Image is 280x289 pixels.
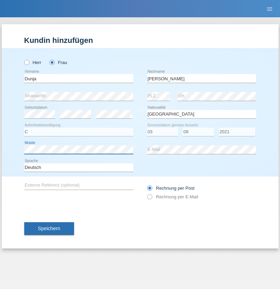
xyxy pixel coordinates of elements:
input: Frau [49,60,54,64]
button: Speichern [24,222,74,235]
input: Rechnung per Post [147,186,152,194]
h1: Kundin hinzufügen [24,36,256,45]
input: Rechnung per E-Mail [147,194,152,203]
label: Rechnung per E-Mail [147,194,198,199]
input: Herr [24,60,29,64]
label: Rechnung per Post [147,186,195,191]
label: Herr [24,60,42,65]
a: menu [263,7,277,11]
label: Frau [49,60,67,65]
i: menu [266,6,273,12]
span: Speichern [38,226,60,231]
